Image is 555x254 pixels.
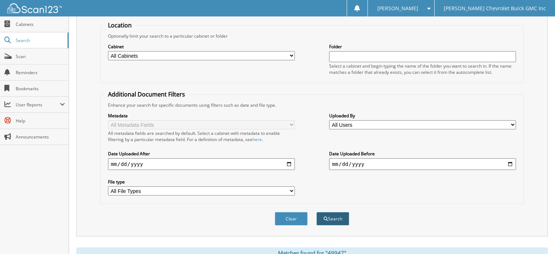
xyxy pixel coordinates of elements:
button: Clear [275,212,308,225]
legend: Location [104,21,135,29]
label: Folder [329,43,516,50]
span: Cabinets [16,21,65,27]
div: Optionally limit your search to a particular cabinet or folder [104,33,520,39]
label: Uploaded By [329,113,516,119]
label: Metadata [108,113,295,119]
span: Announcements [16,134,65,140]
span: [PERSON_NAME] [377,6,418,11]
a: here [253,136,262,143]
span: Scan [16,53,65,60]
span: Bookmarks [16,86,65,92]
span: User Reports [16,102,60,108]
label: Date Uploaded After [108,151,295,157]
span: Reminders [16,69,65,76]
label: Cabinet [108,43,295,50]
div: All metadata fields are searched by default. Select a cabinet with metadata to enable filtering b... [108,130,295,143]
span: Search [16,37,64,43]
img: scan123-logo-white.svg [7,3,62,13]
span: Help [16,118,65,124]
label: Date Uploaded Before [329,151,516,157]
button: Search [316,212,349,225]
span: [PERSON_NAME] Chevrolet Buick GMC Inc [444,6,546,11]
iframe: Chat Widget [519,219,555,254]
div: Select a cabinet and begin typing the name of the folder you want to search in. If the name match... [329,63,516,75]
input: end [329,158,516,170]
input: start [108,158,295,170]
legend: Additional Document Filters [104,90,189,98]
div: Enhance your search for specific documents using filters such as date and file type. [104,102,520,108]
label: File type [108,179,295,185]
